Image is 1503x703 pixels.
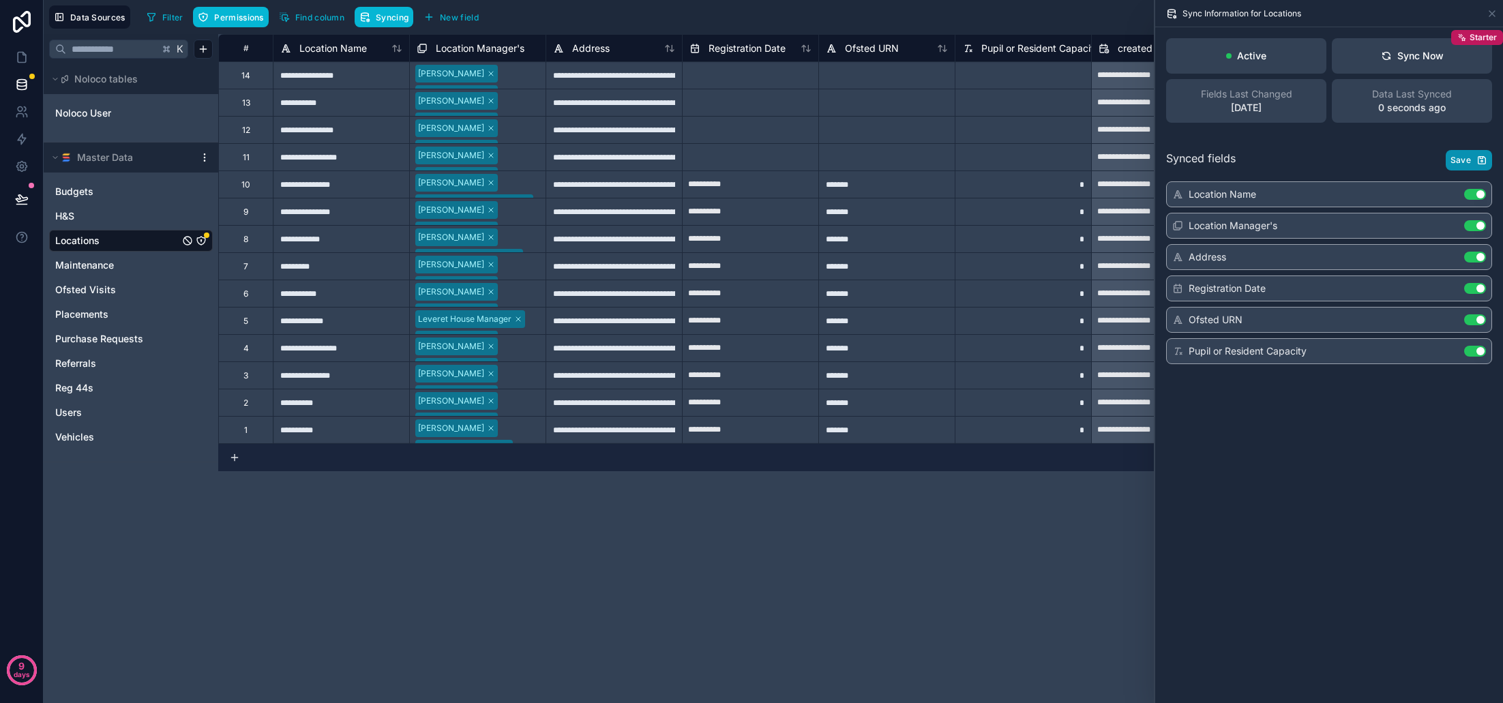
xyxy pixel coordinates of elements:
[418,258,484,271] div: [PERSON_NAME]
[418,170,484,182] div: [PERSON_NAME]
[572,42,610,55] span: Address
[193,7,268,27] button: Permissions
[243,370,248,381] div: 3
[418,95,484,107] div: [PERSON_NAME]
[55,406,82,419] span: Users
[49,328,213,350] div: Purchase Requests
[1231,101,1262,115] p: [DATE]
[49,279,213,301] div: Ofsted Visits
[418,204,484,216] div: [PERSON_NAME]
[49,230,213,252] div: Locations
[418,231,484,243] div: [PERSON_NAME]
[418,143,484,155] div: [PERSON_NAME]
[55,357,179,370] a: Referrals
[1182,8,1301,19] span: Sync Information for Locations
[55,308,108,321] span: Placements
[295,12,344,23] span: Find column
[241,70,250,81] div: 14
[55,258,114,272] span: Maintenance
[981,42,1099,55] span: Pupil or Resident Capacity
[241,179,250,190] div: 10
[49,205,213,227] div: H&S
[242,125,250,136] div: 12
[418,368,484,380] div: [PERSON_NAME]
[243,288,248,299] div: 6
[55,381,179,395] a: Reg 44s
[244,425,248,436] div: 1
[243,234,248,245] div: 8
[274,7,349,27] button: Find column
[355,7,413,27] button: Syncing
[55,430,94,444] span: Vehicles
[162,12,183,23] span: Filter
[1372,87,1452,101] span: Data Last Synced
[1189,282,1266,295] span: Registration Date
[49,254,213,276] div: Maintenance
[55,430,179,444] a: Vehicles
[49,426,213,448] div: Vehicles
[55,308,179,321] a: Placements
[1378,101,1446,115] p: 0 seconds ago
[419,7,483,27] button: New field
[1189,219,1277,233] span: Location Manager's
[49,377,213,399] div: Reg 44s
[49,181,213,203] div: Budgets
[55,234,179,248] a: Locations
[1118,42,1164,55] span: created at
[175,44,185,54] span: K
[1237,49,1266,63] p: Active
[49,102,213,124] div: Noloco User
[418,333,484,346] div: [PERSON_NAME]
[18,659,25,673] p: 9
[1189,344,1307,358] span: Pupil or Resident Capacity
[49,353,213,374] div: Referrals
[141,7,188,27] button: Filter
[418,340,484,353] div: [PERSON_NAME]
[55,332,143,346] span: Purchase Requests
[1381,49,1444,63] div: Sync Now
[243,316,248,327] div: 5
[55,381,93,395] span: Reg 44s
[55,209,74,223] span: H&S
[418,252,509,264] div: Cuerden View Manager
[299,42,367,55] span: Location Name
[418,279,484,291] div: [PERSON_NAME]
[418,197,520,209] div: Woodfield House Manager
[55,185,93,198] span: Budgets
[355,7,419,27] a: Syncing
[1189,313,1242,327] span: Ofsted URN
[418,177,484,189] div: [PERSON_NAME]
[49,70,205,89] button: Noloco tables
[229,43,263,53] div: #
[418,88,484,100] div: [PERSON_NAME]
[418,313,511,325] div: Leveret House Manager
[1201,87,1292,101] span: Fields Last Changed
[243,343,249,354] div: 4
[418,115,484,128] div: [PERSON_NAME]
[55,283,179,297] a: Ofsted Visits
[418,224,484,237] div: [PERSON_NAME]
[418,388,484,400] div: [PERSON_NAME]
[214,12,263,23] span: Permissions
[49,303,213,325] div: Placements
[1470,32,1497,43] span: Starter
[709,42,786,55] span: Registration Date
[418,361,484,373] div: [PERSON_NAME]
[14,665,30,684] p: days
[61,152,72,163] img: SmartSuite logo
[418,415,484,428] div: [PERSON_NAME]
[55,185,179,198] a: Budgets
[243,152,250,163] div: 11
[55,406,179,419] a: Users
[55,106,111,120] span: Noloco User
[77,151,133,164] span: Master Data
[418,68,484,80] div: [PERSON_NAME]
[440,12,479,23] span: New field
[376,12,408,23] span: Syncing
[1189,188,1256,201] span: Location Name
[55,357,96,370] span: Referrals
[55,106,166,120] a: Noloco User
[70,12,125,23] span: Data Sources
[243,261,248,272] div: 7
[1166,150,1236,170] span: Synced fields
